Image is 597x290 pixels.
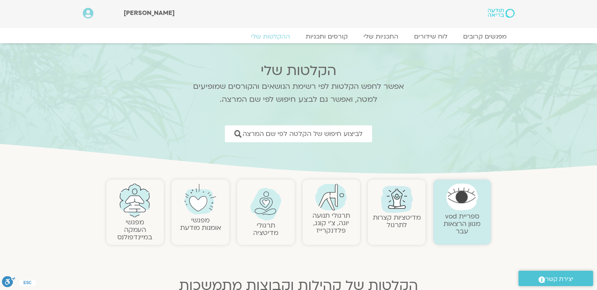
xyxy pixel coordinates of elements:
a: מפגשיאומנות מודעת [180,216,221,232]
nav: Menu [83,33,515,40]
a: יצירת קשר [518,271,593,286]
p: אפשר לחפש הקלטות לפי רשימת הנושאים והקורסים שמופיעים למטה, ואפשר גם לבצע חיפוש לפי שם המרצה. [183,80,414,106]
a: ספריית vodמגוון הרצאות עבר [444,212,480,236]
a: מפגשיהעמקה במיינדפולנס [117,218,152,242]
a: תרגולי תנועהיוגה, צ׳י קונג, פלדנקרייז [312,211,350,235]
a: מפגשים קרובים [455,33,515,40]
a: לביצוע חיפוש של הקלטה לפי שם המרצה [225,125,372,142]
h2: הקלטות שלי [183,63,414,79]
a: התכניות שלי [356,33,406,40]
a: קורסים ותכניות [298,33,356,40]
a: לוח שידורים [406,33,455,40]
span: [PERSON_NAME] [124,9,175,17]
span: לביצוע חיפוש של הקלטה לפי שם המרצה [243,130,363,138]
span: יצירת קשר [545,274,573,284]
a: תרגולימדיטציה [253,221,278,237]
a: מדיטציות קצרות לתרגול [373,213,421,229]
a: ההקלטות שלי [243,33,298,40]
